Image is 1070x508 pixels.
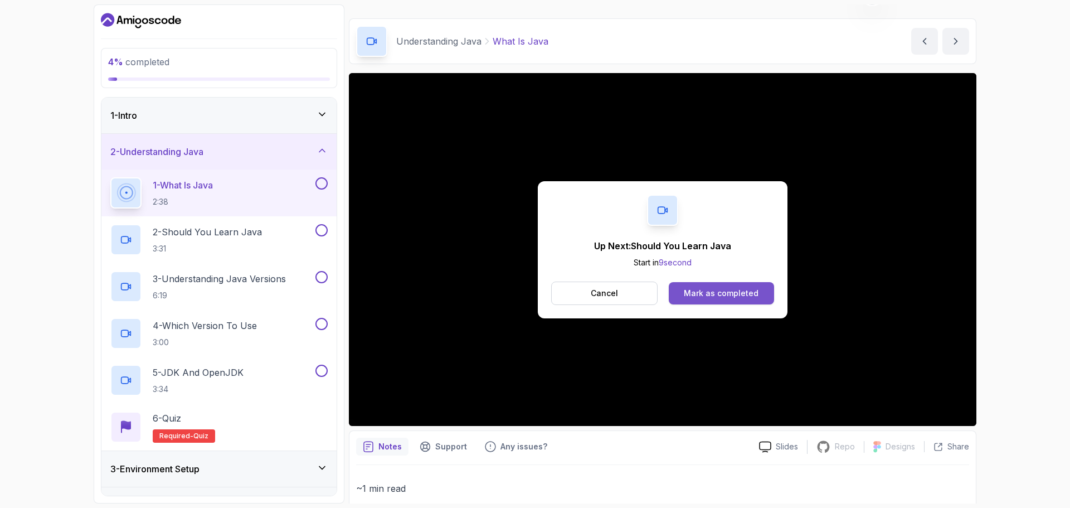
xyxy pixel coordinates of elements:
p: Start in [594,257,731,268]
button: previous content [911,28,938,55]
p: 5 - JDK And OpenJDK [153,366,244,379]
button: Mark as completed [669,282,774,304]
span: quiz [193,432,208,441]
h3: 3 - Environment Setup [110,462,200,476]
span: 4 % [108,56,123,67]
button: 1-What Is Java2:38 [110,177,328,209]
button: 2-Should You Learn Java3:31 [110,224,328,255]
button: 1-Intro [101,98,337,133]
p: Support [435,441,467,452]
iframe: To enrich screen reader interactions, please activate Accessibility in Grammarly extension settings [349,73,976,426]
button: Support button [413,438,474,456]
span: 9 second [659,258,692,267]
p: Notes [378,441,402,452]
button: 3-Understanding Java Versions6:19 [110,271,328,302]
p: 6:19 [153,290,286,301]
p: Slides [776,441,798,452]
p: Share [947,441,969,452]
p: 3:31 [153,243,262,254]
p: Designs [886,441,915,452]
h3: 1 - Intro [110,109,137,122]
button: next content [942,28,969,55]
button: 5-JDK And OpenJDK3:34 [110,365,328,396]
button: Cancel [551,282,658,305]
p: ~1 min read [356,481,969,496]
span: Required- [159,432,193,441]
button: 6-QuizRequired-quiz [110,412,328,443]
p: 3:00 [153,337,257,348]
button: Feedback button [478,438,554,456]
p: Cancel [591,288,618,299]
a: Dashboard [101,12,181,30]
p: Up Next: Should You Learn Java [594,239,731,253]
p: 6 - Quiz [153,412,181,425]
button: Share [924,441,969,452]
p: 1 - What Is Java [153,178,213,192]
p: Repo [835,441,855,452]
p: 3 - Understanding Java Versions [153,272,286,286]
div: Mark as completed [684,288,758,299]
p: 4 - Which Version To Use [153,319,257,332]
h3: 2 - Understanding Java [110,145,203,158]
a: Slides [750,441,807,453]
button: notes button [356,438,408,456]
p: Any issues? [500,441,547,452]
p: 2 - Should You Learn Java [153,225,262,239]
p: 3:34 [153,384,244,395]
p: 2:38 [153,196,213,207]
button: 2-Understanding Java [101,134,337,170]
span: completed [108,56,169,67]
p: What Is Java [493,35,548,48]
button: 3-Environment Setup [101,451,337,487]
button: 4-Which Version To Use3:00 [110,318,328,349]
p: Understanding Java [396,35,481,48]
